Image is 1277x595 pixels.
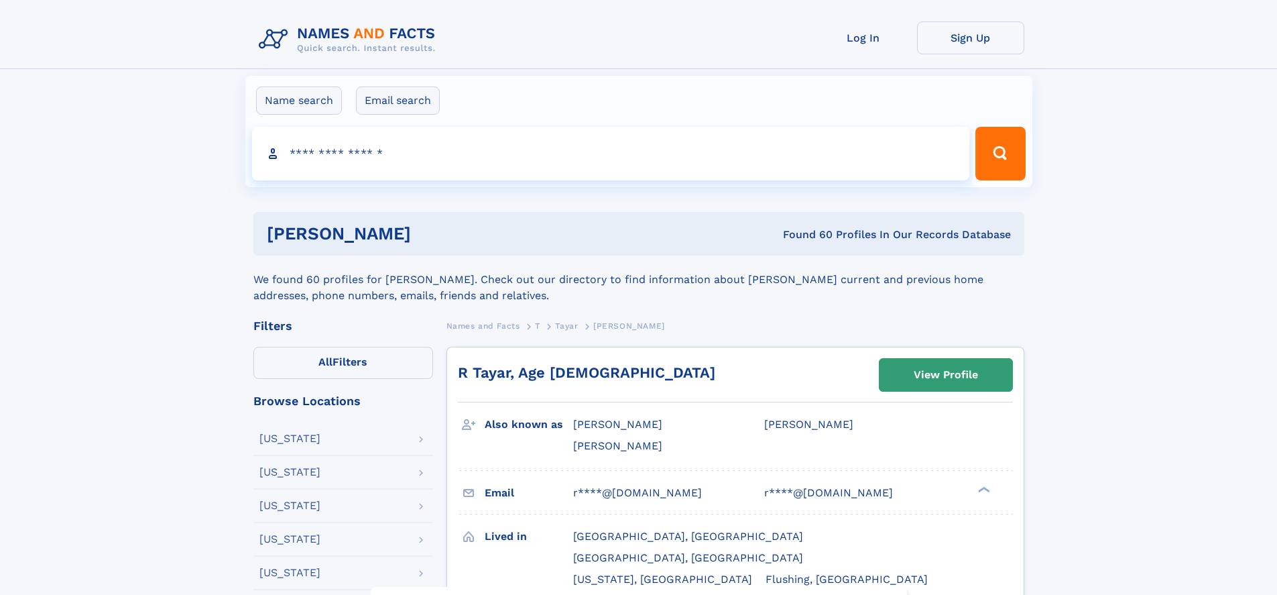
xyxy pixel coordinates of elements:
[593,321,665,331] span: [PERSON_NAME]
[253,21,446,58] img: Logo Names and Facts
[555,317,578,334] a: Tayar
[766,573,928,586] span: Flushing, [GEOGRAPHIC_DATA]
[356,87,440,115] label: Email search
[259,534,320,545] div: [US_STATE]
[259,467,320,478] div: [US_STATE]
[573,551,803,564] span: [GEOGRAPHIC_DATA], [GEOGRAPHIC_DATA]
[535,317,540,334] a: T
[253,320,433,332] div: Filters
[259,433,320,444] div: [US_STATE]
[485,482,573,504] h3: Email
[573,418,662,431] span: [PERSON_NAME]
[975,485,991,494] div: ❯
[555,321,578,331] span: Tayar
[810,21,917,54] a: Log In
[597,227,1011,242] div: Found 60 Profiles In Our Records Database
[914,360,978,390] div: View Profile
[267,225,597,242] h1: [PERSON_NAME]
[917,21,1024,54] a: Sign Up
[446,317,520,334] a: Names and Facts
[485,525,573,548] h3: Lived in
[573,530,803,543] span: [GEOGRAPHIC_DATA], [GEOGRAPHIC_DATA]
[573,439,662,452] span: [PERSON_NAME]
[975,127,1025,180] button: Search Button
[485,413,573,436] h3: Also known as
[253,347,433,379] label: Filters
[253,395,433,407] div: Browse Locations
[252,127,970,180] input: search input
[458,364,715,381] a: R Tayar, Age [DEMOGRAPHIC_DATA]
[259,567,320,578] div: [US_STATE]
[573,573,752,586] span: [US_STATE], [GEOGRAPHIC_DATA]
[318,356,332,368] span: All
[259,500,320,511] div: [US_STATE]
[256,87,342,115] label: Name search
[879,359,1012,391] a: View Profile
[535,321,540,331] span: T
[764,418,853,431] span: [PERSON_NAME]
[253,256,1024,304] div: We found 60 profiles for [PERSON_NAME]. Check out our directory to find information about [PERSON...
